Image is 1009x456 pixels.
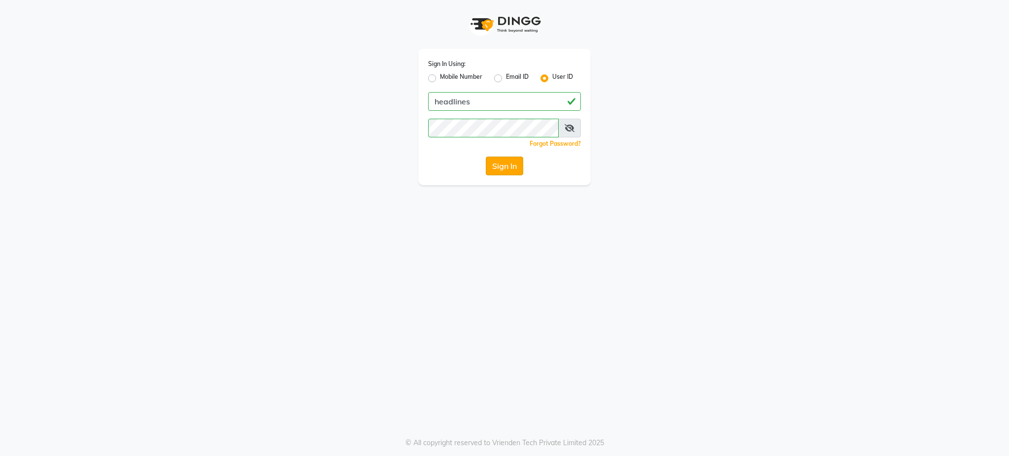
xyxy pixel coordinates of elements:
input: Username [428,92,581,111]
button: Sign In [486,157,523,175]
label: Sign In Using: [428,60,466,68]
label: Mobile Number [440,72,482,84]
input: Username [428,119,559,137]
label: Email ID [506,72,529,84]
img: logo1.svg [465,10,544,39]
label: User ID [552,72,573,84]
a: Forgot Password? [530,140,581,147]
